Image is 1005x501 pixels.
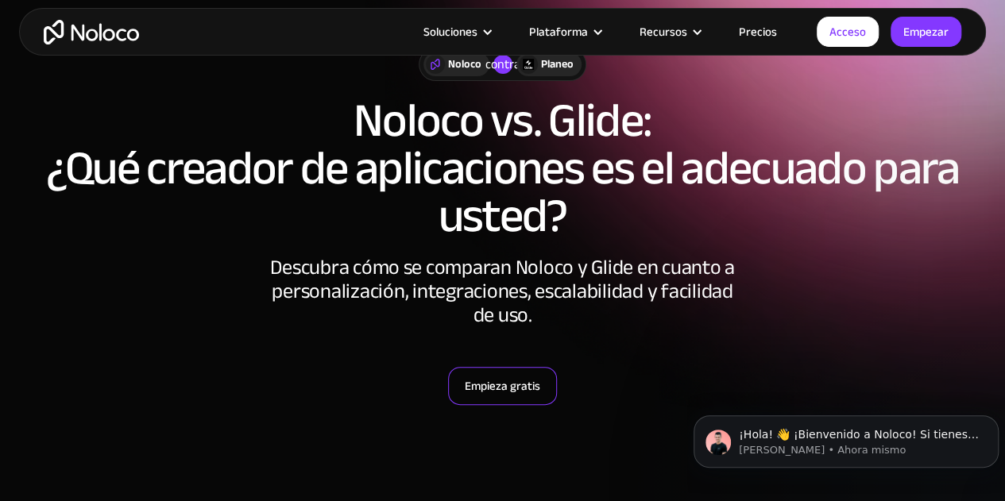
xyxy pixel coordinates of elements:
div: Soluciones [404,21,509,42]
font: Empieza gratis [465,375,540,397]
a: Precios [719,21,797,42]
font: ¿Qué creador de aplicaciones es el adecuado para usted? [46,124,959,260]
font: Precios [739,21,777,43]
font: Plataforma [529,21,588,43]
font: Noloco vs. Glide: [354,76,651,165]
a: Acceso [817,17,879,47]
div: Plataforma [509,21,620,42]
div: Recursos [620,21,719,42]
iframe: Mensaje de notificaciones del intercomunicador [687,382,1005,493]
a: Empieza gratis [448,367,557,405]
font: Recursos [640,21,687,43]
font: Descubra cómo se comparan Noloco y Glide en cuanto a personalización, integraciones, escalabilida... [270,248,734,334]
font: Acceso [829,21,866,43]
font: contra [485,52,520,76]
font: Noloco [448,53,481,75]
font: Empezar [903,21,949,43]
font: Soluciones [423,21,477,43]
a: Empezar [891,17,961,47]
a: hogar [44,20,139,44]
font: Planeo [541,53,574,75]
